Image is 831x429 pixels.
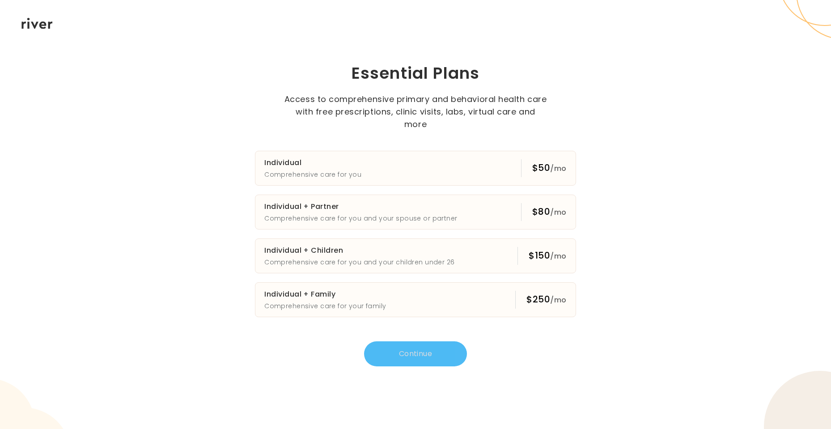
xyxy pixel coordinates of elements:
h3: Individual + Children [264,244,454,257]
h3: Individual + Partner [264,200,457,213]
h1: Essential Plans [215,63,616,84]
p: Comprehensive care for your family [264,301,386,311]
button: Continue [364,341,467,366]
span: /mo [550,295,566,305]
button: Individual + PartnerComprehensive care for you and your spouse or partner$80/mo [255,195,576,229]
h3: Individual + Family [264,288,386,301]
button: Individual + FamilyComprehensive care for your family$250/mo [255,282,576,317]
div: $250 [526,293,566,306]
h3: Individual [264,157,361,169]
div: $80 [532,205,567,219]
span: /mo [550,251,566,261]
div: $150 [529,249,566,263]
p: Comprehensive care for you and your children under 26 [264,257,454,268]
p: Access to comprehensive primary and behavioral health care with free prescriptions, clinic visits... [284,93,547,131]
span: /mo [550,207,566,217]
div: $50 [532,161,567,175]
p: Comprehensive care for you [264,169,361,180]
button: IndividualComprehensive care for you$50/mo [255,151,576,186]
span: /mo [550,163,566,174]
p: Comprehensive care for you and your spouse or partner [264,213,457,224]
button: Individual + ChildrenComprehensive care for you and your children under 26$150/mo [255,238,576,273]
